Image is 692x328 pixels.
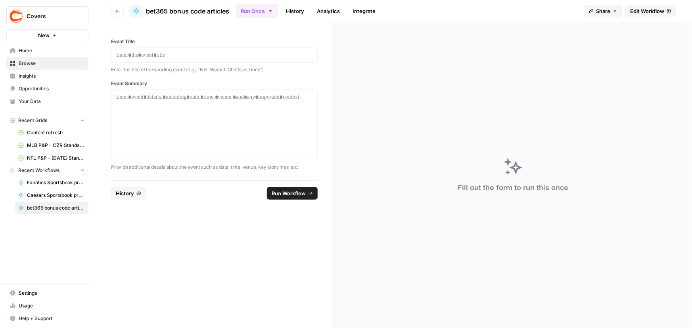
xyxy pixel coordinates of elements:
[6,44,88,57] a: Home
[236,4,278,18] button: Run Once
[6,29,88,41] button: New
[15,202,88,214] a: bet365 bonus code articles
[6,95,88,108] a: Your Data
[6,114,88,126] button: Recent Grids
[6,312,88,325] button: Help + Support
[15,139,88,152] a: MLB P&P - CZR Standard (Production) Grid
[38,31,50,39] span: New
[19,315,85,322] span: Help + Support
[27,142,85,149] span: MLB P&P - CZR Standard (Production) Grid
[111,66,318,74] p: Enter the title of the sporting event (e.g., "NFL Week 1: Chiefs vs Lions")
[19,47,85,54] span: Home
[130,5,229,17] a: bet365 bonus code articles
[596,7,610,15] span: Share
[6,299,88,312] a: Usage
[111,80,318,87] label: Event Summary
[111,187,146,200] button: History
[19,290,85,297] span: Settings
[15,176,88,189] a: Fanatics Sportsbook promo articles
[27,179,85,186] span: Fanatics Sportsbook promo articles
[272,189,306,197] span: Run Workflow
[6,287,88,299] a: Settings
[111,163,318,171] p: Provide additional details about the event such as date, time, venue, key storylines, etc.
[6,164,88,176] button: Recent Workflows
[15,152,88,164] a: NFL P&P - [DATE] Standard (Production) Grid
[19,60,85,67] span: Browse
[267,187,318,200] button: Run Workflow
[27,129,85,136] span: Content refresh
[19,302,85,309] span: Usage
[630,7,664,15] span: Edit Workflow
[146,6,229,16] span: bet365 bonus code articles
[27,204,85,212] span: bet365 bonus code articles
[6,57,88,70] a: Browse
[19,85,85,92] span: Opportunities
[18,117,47,124] span: Recent Grids
[6,70,88,82] a: Insights
[348,5,380,17] a: Integrate
[111,38,318,45] label: Event Title
[625,5,676,17] a: Edit Workflow
[27,154,85,162] span: NFL P&P - [DATE] Standard (Production) Grid
[116,189,134,197] span: History
[15,189,88,202] a: Caesars Sportsbook promo code articles
[458,182,568,193] div: Fill out the form to run this once
[18,167,59,174] span: Recent Workflows
[19,98,85,105] span: Your Data
[27,12,75,20] span: Covers
[584,5,622,17] button: Share
[27,192,85,199] span: Caesars Sportsbook promo code articles
[9,9,23,23] img: Covers Logo
[6,82,88,95] a: Opportunities
[281,5,309,17] a: History
[312,5,345,17] a: Analytics
[15,126,88,139] a: Content refresh
[6,6,88,26] button: Workspace: Covers
[19,72,85,80] span: Insights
